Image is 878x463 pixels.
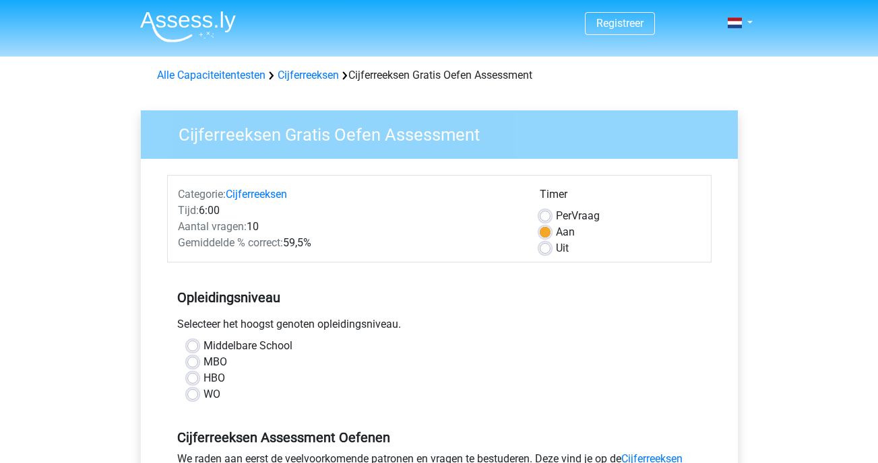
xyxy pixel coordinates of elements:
[226,188,287,201] a: Cijferreeksen
[168,203,530,219] div: 6:00
[167,316,712,338] div: Selecteer het hoogst genoten opleidingsniveau.
[203,338,292,354] label: Middelbare School
[178,236,283,249] span: Gemiddelde % correct:
[152,67,727,83] div: Cijferreeksen Gratis Oefen Assessment
[556,209,571,222] span: Per
[177,429,701,446] h5: Cijferreeksen Assessment Oefenen
[596,17,644,30] a: Registreer
[178,204,199,217] span: Tijd:
[540,186,701,208] div: Timer
[203,386,220,402] label: WO
[140,11,236,42] img: Assessly
[203,354,227,370] label: MBO
[168,235,530,251] div: 59,5%
[203,370,225,386] label: HBO
[162,119,728,145] h3: Cijferreeksen Gratis Oefen Assessment
[178,220,247,233] span: Aantal vragen:
[178,188,226,201] span: Categorie:
[556,240,569,256] label: Uit
[177,284,701,311] h5: Opleidingsniveau
[278,69,339,81] a: Cijferreeksen
[157,69,265,81] a: Alle Capaciteitentesten
[168,219,530,235] div: 10
[556,224,575,240] label: Aan
[556,208,600,224] label: Vraag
